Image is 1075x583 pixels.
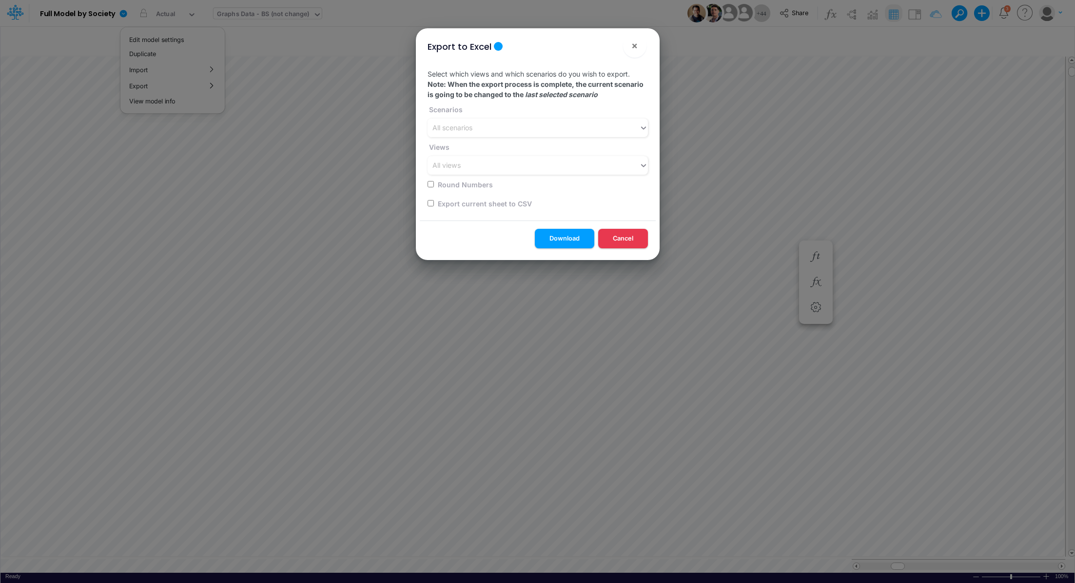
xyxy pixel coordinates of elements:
[598,229,648,248] button: Cancel
[420,61,656,221] div: Select which views and which scenarios do you wish to export.
[428,40,491,53] div: Export to Excel
[535,229,594,248] button: Download
[436,199,532,209] label: Export current sheet to CSV
[428,104,463,115] label: Scenarios
[436,180,493,190] label: Round Numbers
[432,123,472,133] div: All scenarios
[432,161,461,171] div: All views
[623,34,646,58] button: Close
[428,80,644,99] strong: Note: When the export process is complete, the current scenario is going to be changed to the
[494,42,503,51] div: Tooltip anchor
[428,142,450,152] label: Views
[631,40,638,51] span: ×
[525,90,598,99] em: last selected scenario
